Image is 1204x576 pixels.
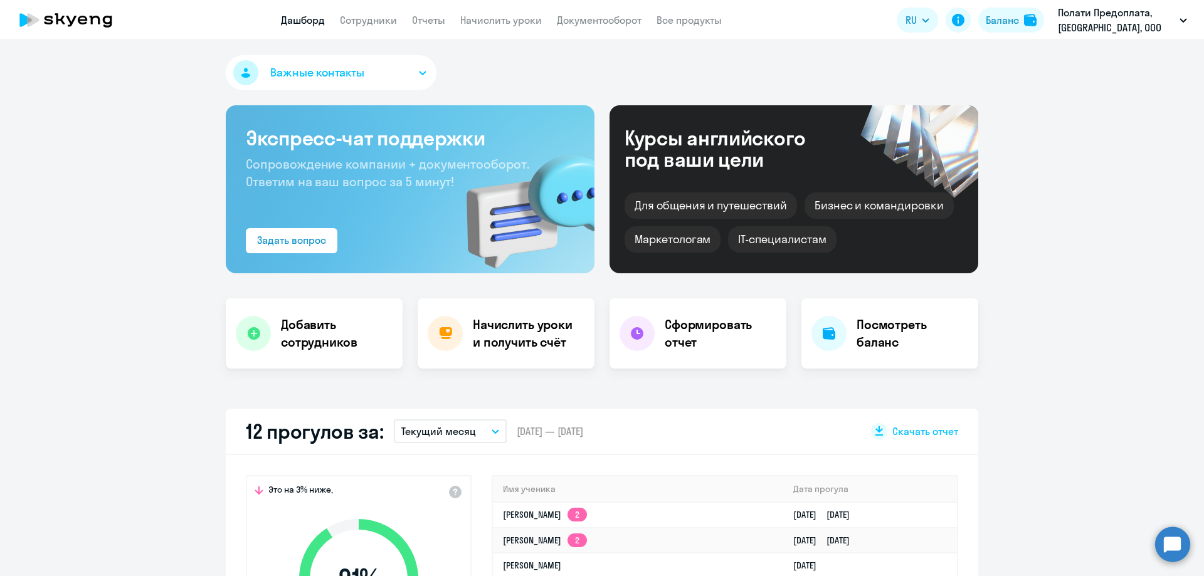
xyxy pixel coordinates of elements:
app-skyeng-badge: 2 [568,508,587,521]
th: Дата прогула [783,476,957,502]
a: Отчеты [412,14,445,26]
span: Сопровождение компании + документооборот. Ответим на ваш вопрос за 5 минут! [246,156,529,189]
a: [PERSON_NAME] [503,560,561,571]
h4: Добавить сотрудников [281,316,393,351]
th: Имя ученика [493,476,783,502]
a: [DATE][DATE] [793,535,860,546]
a: Сотрудники [340,14,397,26]
span: Это на 3% ниже, [268,484,333,499]
h4: Сформировать отчет [665,316,776,351]
button: Важные контакты [226,55,436,90]
button: RU [897,8,938,33]
button: Балансbalance [978,8,1044,33]
a: [PERSON_NAME]2 [503,509,587,520]
a: [DATE] [793,560,826,571]
app-skyeng-badge: 2 [568,533,587,547]
a: Документооборот [557,14,642,26]
h4: Посмотреть баланс [857,316,968,351]
a: Все продукты [657,14,722,26]
div: Бизнес и командировки [805,192,954,219]
span: RU [906,13,917,28]
div: Баланс [986,13,1019,28]
h4: Начислить уроки и получить счёт [473,316,582,351]
p: Текущий месяц [401,424,476,439]
div: Для общения и путешествий [625,192,797,219]
img: balance [1024,14,1037,26]
a: Начислить уроки [460,14,542,26]
button: Полати Предоплата, [GEOGRAPHIC_DATA], ООО [1052,5,1193,35]
div: Задать вопрос [257,233,326,248]
div: Курсы английского под ваши цели [625,127,839,170]
a: [PERSON_NAME]2 [503,535,587,546]
a: Дашборд [281,14,325,26]
button: Задать вопрос [246,228,337,253]
h3: Экспресс-чат поддержки [246,125,574,150]
a: [DATE][DATE] [793,509,860,520]
button: Текущий месяц [394,419,507,443]
img: bg-img [448,132,594,273]
div: Маркетологам [625,226,721,253]
div: IT-специалистам [728,226,836,253]
span: Важные контакты [270,65,364,81]
p: Полати Предоплата, [GEOGRAPHIC_DATA], ООО [1058,5,1175,35]
span: Скачать отчет [892,424,958,438]
span: [DATE] — [DATE] [517,424,583,438]
h2: 12 прогулов за: [246,419,384,444]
